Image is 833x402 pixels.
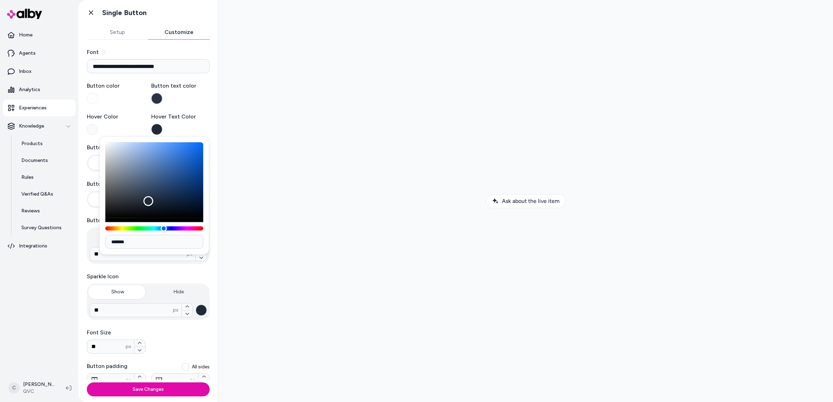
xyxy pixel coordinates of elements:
[192,363,210,370] span: All sides
[19,32,33,39] p: Home
[3,238,76,254] a: Integrations
[105,226,203,231] div: Hue
[88,156,117,170] button: Pill
[87,328,146,337] label: Font Size
[19,104,47,111] p: Experiences
[126,343,131,350] span: px
[21,207,40,214] p: Reviews
[19,86,40,93] p: Analytics
[87,216,210,225] label: Button height
[3,45,76,62] a: Agents
[14,169,76,186] a: Rules
[3,118,76,135] button: Knowledge
[190,377,195,384] span: px
[87,82,146,90] label: Button color
[21,191,53,198] p: Verified Q&As
[87,143,210,152] label: Button shape
[7,9,42,19] img: alby Logo
[21,157,48,164] p: Documents
[23,388,55,395] span: QVC
[88,229,148,243] button: Hug Contents
[87,93,98,104] button: Button color
[14,203,76,219] a: Reviews
[151,124,162,135] button: Hover Text Color
[19,243,47,250] p: Integrations
[88,192,148,206] button: Hug Contents
[88,285,148,299] button: Show
[126,377,131,384] span: px
[14,219,76,236] a: Survey Questions
[148,25,210,39] button: Customize
[134,347,145,354] button: Font Sizepx
[14,135,76,152] a: Products
[87,180,210,188] label: Button width
[3,100,76,116] a: Experiences
[149,285,209,299] button: Hide
[23,381,55,388] p: [PERSON_NAME]
[19,123,44,130] p: Knowledge
[134,340,145,347] button: Font Sizepx
[3,63,76,80] a: Inbox
[14,152,76,169] a: Documents
[3,81,76,98] a: Analytics
[182,363,189,370] button: All sides
[87,48,210,56] label: Font
[102,8,147,17] h1: Single Button
[87,124,98,135] button: Hover Color
[3,27,76,43] a: Home
[8,382,20,394] span: C
[151,93,162,104] button: Button text color
[105,142,203,218] div: Color
[87,25,148,39] button: Setup
[87,362,210,370] label: Button padding
[4,377,60,399] button: C[PERSON_NAME]QVC
[19,68,31,75] p: Inbox
[21,174,34,181] p: Rules
[87,382,210,396] button: Save Changes
[87,272,210,281] label: Sparkle Icon
[151,82,210,90] label: Button text color
[14,186,76,203] a: Verified Q&As
[87,342,126,351] input: Font Sizepx
[19,50,36,57] p: Agents
[21,140,43,147] p: Products
[173,307,178,314] span: px
[151,113,210,121] label: Hover Text Color
[87,113,146,121] label: Hover Color
[21,224,62,231] p: Survey Questions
